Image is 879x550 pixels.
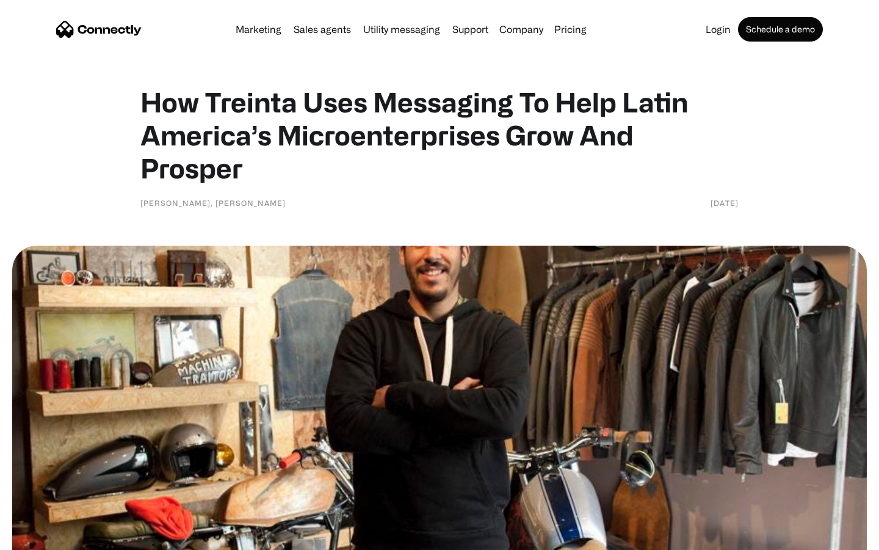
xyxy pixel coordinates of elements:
a: Schedule a demo [738,17,823,42]
div: Company [499,21,543,38]
div: Company [496,21,547,38]
a: Login [701,24,736,34]
h1: How Treinta Uses Messaging To Help Latin America’s Microenterprises Grow And Prosper [140,86,739,185]
a: Utility messaging [358,24,445,34]
a: home [56,20,142,38]
a: Support [447,24,493,34]
ul: Language list [24,529,73,546]
a: Pricing [549,24,591,34]
a: Sales agents [289,24,356,34]
div: [PERSON_NAME], [PERSON_NAME] [140,197,286,209]
div: [DATE] [711,197,739,209]
a: Marketing [231,24,286,34]
aside: Language selected: English [12,529,73,546]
